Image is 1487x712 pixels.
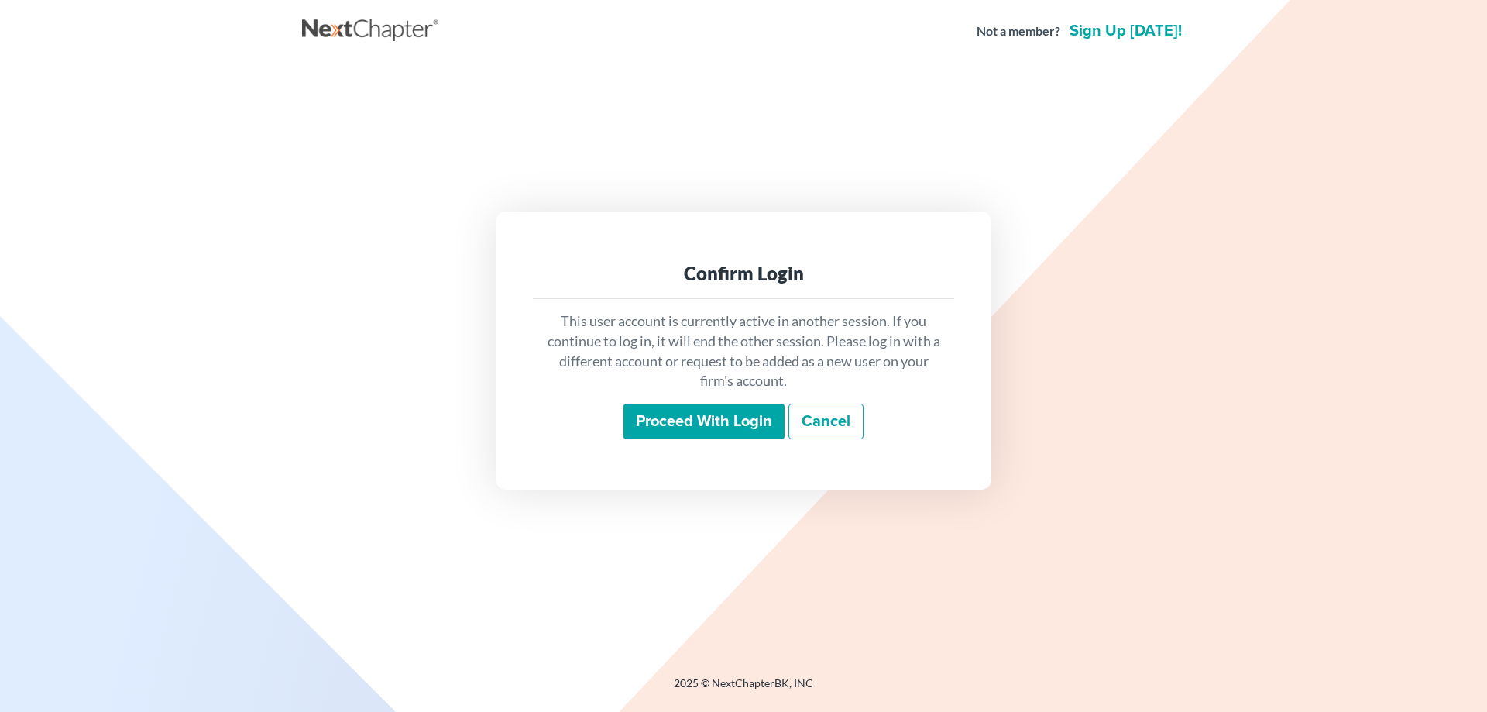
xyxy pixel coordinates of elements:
[623,404,785,439] input: Proceed with login
[1066,23,1185,39] a: Sign up [DATE]!
[545,311,942,391] p: This user account is currently active in another session. If you continue to log in, it will end ...
[545,261,942,286] div: Confirm Login
[977,22,1060,40] strong: Not a member?
[788,404,864,439] a: Cancel
[302,676,1185,703] div: 2025 © NextChapterBK, INC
